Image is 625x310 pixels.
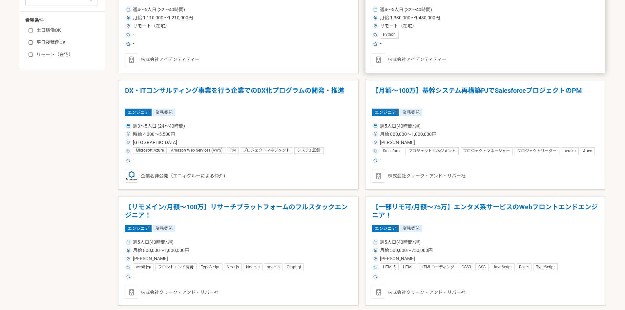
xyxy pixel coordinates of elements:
[136,265,151,270] span: web制作
[29,39,104,46] label: 平日夜稼働OK
[536,265,555,270] span: TypeScript
[373,132,377,136] img: ico_currency_yen-76ea2c4c.svg
[380,239,421,246] span: 週5人日(40時間/週)
[380,131,436,138] span: 月給 800,000〜1,000,000円
[230,148,236,153] span: PM
[373,24,377,28] img: ico_location_pin-352ac629.svg
[125,53,352,66] div: 株式会社アイデンティティー
[373,257,377,261] img: ico_location_pin-352ac629.svg
[126,149,130,153] img: ico_tag-f97210f0.svg
[372,203,599,220] h1: 【一部リモ可/月額～75万】エンタメ系サービスのWebフロントエンドエンジニア！
[153,109,175,116] span: 業務委託
[380,247,433,254] span: 月給 500,000〜750,000円
[372,109,399,116] span: エンジニア
[243,148,290,153] span: プロジェクトマネジメント
[372,53,385,66] img: default_org_logo-42cde973f59100197ec2c8e796e4974ac8490bb5b08a0eb061ff975e4574aa76.png
[462,265,471,270] span: CSS3
[380,156,381,164] span: -
[383,32,396,37] span: Python
[133,6,185,13] span: 週4〜5人日 (32〜40時間)
[125,87,352,103] h1: DX・ITコンサルティング事業を行う企業でのDX化プログラムの開発・推進
[421,265,454,270] span: HTMLコーディング
[373,265,377,269] img: ico_tag-f97210f0.svg
[133,255,168,262] span: [PERSON_NAME]
[380,255,415,262] span: [PERSON_NAME]
[125,225,152,232] span: エンジニア
[29,40,33,45] input: 平日夜稼働OK
[287,265,301,270] span: Graphql
[373,124,377,128] img: ico_calendar-4541a85f.svg
[125,286,352,299] div: 株式会社クリーク・アンド・リバー社
[133,23,170,30] span: リモート（在宅）
[246,265,260,270] span: Node.js
[133,139,177,146] span: [GEOGRAPHIC_DATA]
[126,16,130,20] img: ico_currency_yen-76ea2c4c.svg
[400,225,422,232] span: 業務委託
[493,265,512,270] span: JavaScript
[227,265,239,270] span: Next.js
[373,8,377,11] img: ico_calendar-4541a85f.svg
[125,286,138,299] img: default_org_logo-42cde973f59100197ec2c8e796e4974ac8490bb5b08a0eb061ff975e4574aa76.png
[372,225,399,232] span: エンジニア
[153,225,175,232] span: 業務委託
[380,273,381,280] span: -
[133,131,175,138] span: 時給 4,000〜5,500円
[372,286,385,299] img: default_org_logo-42cde973f59100197ec2c8e796e4974ac8490bb5b08a0eb061ff975e4574aa76.png
[133,247,189,254] span: 月給 800,000〜1,000,000円
[373,275,377,279] img: ico_star-c4f7eedc.svg
[373,16,377,20] img: ico_currency_yen-76ea2c4c.svg
[583,149,592,154] span: Apex
[133,40,134,48] span: -
[373,33,377,37] img: ico_tag-f97210f0.svg
[373,140,377,144] img: ico_location_pin-352ac629.svg
[373,149,377,153] img: ico_tag-f97210f0.svg
[372,286,599,299] div: 株式会社クリーク・アンド・リバー社
[29,51,104,58] label: リモート（在宅）
[171,148,222,153] span: Amazon Web Services (AWS)
[158,265,194,270] span: フロントエンド開発
[126,275,130,279] img: ico_star-c4f7eedc.svg
[133,239,174,246] span: 週5人日(40時間/週)
[463,149,510,154] span: プロジェクトマネージャー
[126,240,130,244] img: ico_calendar-4541a85f.svg
[408,149,456,154] span: プロジェクトマネジメント
[380,6,432,13] span: 週4〜5人日 (32〜40時間)
[125,170,138,183] img: logo_text_blue_01.png
[133,123,185,130] span: 週3〜5人日 (24〜40時間)
[126,124,130,128] img: ico_calendar-4541a85f.svg
[29,27,104,34] label: 土日稼働OK
[519,265,529,270] span: React
[380,139,415,146] span: [PERSON_NAME]
[125,109,152,116] span: エンジニア
[29,52,33,57] input: リモート（在宅）
[125,170,352,183] div: 企業名非公開（エニィクルーによる仲介）
[29,28,33,32] input: 土日稼働OK
[126,257,130,261] img: ico_location_pin-352ac629.svg
[133,14,193,21] span: 月給 1,110,000〜1,210,000円
[25,18,44,23] span: 希望条件
[126,158,130,162] img: ico_star-c4f7eedc.svg
[400,109,422,116] span: 業務委託
[403,265,413,270] span: HTML
[564,149,576,154] span: heroku
[373,249,377,253] img: ico_currency_yen-76ea2c4c.svg
[383,265,396,270] span: HTML5
[297,148,321,153] span: システム設計
[373,240,377,244] img: ico_calendar-4541a85f.svg
[373,42,377,46] img: ico_star-c4f7eedc.svg
[125,203,352,220] h1: 【リモメイン/月額～100万】リサーチプラットフォームのフルスタックエンジニア！
[372,53,599,66] div: 株式会社アイデンティティー
[267,265,280,270] span: node.js
[383,149,401,154] span: Salesforce
[133,156,134,164] span: -
[372,170,599,183] div: 株式会社クリーク・アンド・リバー社
[380,14,440,21] span: 月給 1,330,000〜1,430,000円
[126,24,130,28] img: ico_location_pin-352ac629.svg
[126,265,130,269] img: ico_tag-f97210f0.svg
[126,33,130,37] img: ico_tag-f97210f0.svg
[380,40,381,48] span: -
[136,148,164,153] span: Microsoft Azure
[372,170,385,183] img: default_org_logo-42cde973f59100197ec2c8e796e4974ac8490bb5b08a0eb061ff975e4574aa76.png
[126,140,130,144] img: ico_location_pin-352ac629.svg
[380,123,421,130] span: 週5人日(40時間/週)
